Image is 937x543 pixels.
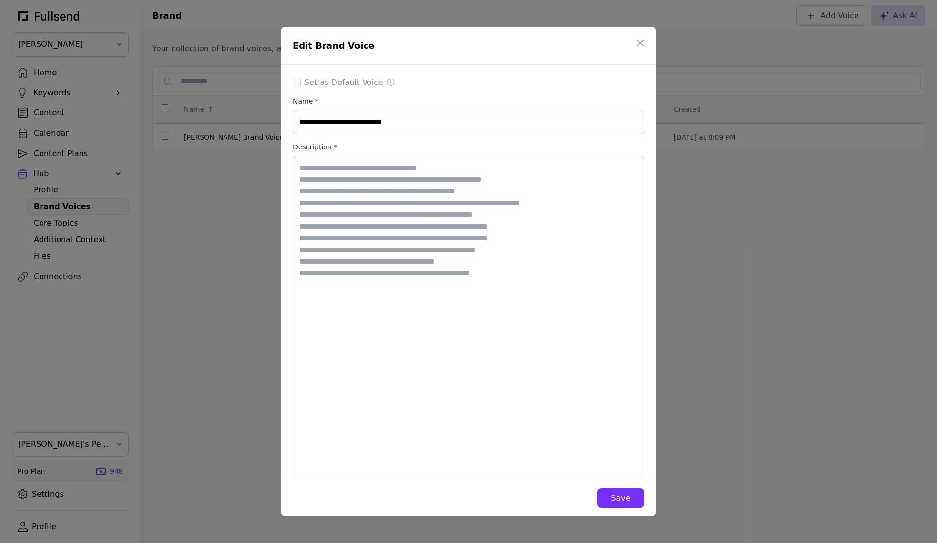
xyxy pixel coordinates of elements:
[597,488,644,508] button: Save
[293,39,634,53] h1: Edit Brand Voice
[293,96,319,106] div: Name *
[293,142,644,152] label: Description *
[387,77,397,88] div: ⓘ
[605,492,636,504] div: Save
[305,77,395,88] label: Set as Default Voice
